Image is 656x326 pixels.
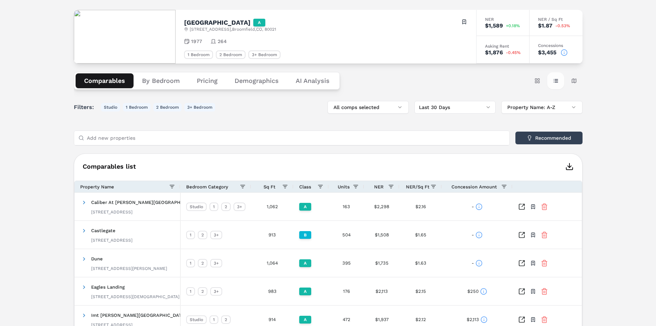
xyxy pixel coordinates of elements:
[188,73,226,88] button: Pricing
[186,259,195,267] div: 1
[518,203,525,210] a: Inspect Comparables
[209,315,218,324] div: 1
[253,19,265,26] div: A
[538,17,574,22] div: NER / Sq Ft
[364,193,400,221] div: $2,298
[91,294,179,300] div: [STREET_ADDRESS][DEMOGRAPHIC_DATA]
[226,73,287,88] button: Demographics
[538,23,552,29] div: $1.87
[518,288,525,295] a: Inspect Comparables
[184,19,250,26] h2: [GEOGRAPHIC_DATA]
[467,284,487,298] div: $250
[186,287,195,296] div: 1
[221,203,231,211] div: 2
[76,73,134,88] button: Comparables
[186,315,207,324] div: Studio
[251,193,294,221] div: 1,062
[501,101,583,114] button: Property Name: A-Z
[83,163,136,170] span: Comparables list
[186,203,207,211] div: Studio
[91,266,167,271] div: [STREET_ADDRESS][PERSON_NAME]
[198,259,207,267] div: 2
[485,23,503,29] div: $1,589
[91,200,201,205] span: Caliber At [PERSON_NAME][GEOGRAPHIC_DATA]
[234,203,246,211] div: 3+
[485,44,521,48] div: Asking Rent
[329,193,364,221] div: 163
[364,221,400,249] div: $1,508
[218,38,227,45] span: 264
[210,287,222,296] div: 3+
[184,50,213,59] div: 1 Bedroom
[251,249,294,277] div: 1,064
[210,259,222,267] div: 3+
[374,184,384,189] span: NER
[248,50,280,59] div: 3+ Bedroom
[251,221,294,249] div: 913
[80,184,114,189] span: Property Name
[364,249,400,277] div: $1,735
[91,209,201,215] div: [STREET_ADDRESS]
[518,316,525,323] a: Inspect Comparables
[364,277,400,305] div: $2,113
[518,231,525,239] a: Inspect Comparables
[74,103,98,111] span: Filters:
[123,103,150,111] button: 1 Bedroom
[91,313,186,318] span: Imt [PERSON_NAME][GEOGRAPHIC_DATA]
[472,256,483,270] div: -
[400,277,442,305] div: $2.15
[299,184,311,189] span: Class
[327,101,409,114] button: All comps selected
[221,315,231,324] div: 2
[216,50,246,59] div: 2 Bedroom
[329,249,364,277] div: 395
[400,193,442,221] div: $2.16
[338,184,350,189] span: Units
[299,288,311,295] div: A
[299,231,311,239] div: B
[87,131,505,145] input: Add new properties
[287,73,338,88] button: AI Analysis
[101,103,120,111] button: Studio
[198,231,207,239] div: 2
[210,231,222,239] div: 3+
[209,203,218,211] div: 1
[329,277,364,305] div: 176
[91,237,132,243] div: [STREET_ADDRESS]
[251,277,294,305] div: 983
[400,249,442,277] div: $1.63
[485,50,503,55] div: $1,876
[472,228,483,242] div: -
[329,221,364,249] div: 504
[191,38,202,45] span: 1977
[186,184,228,189] span: Bedroom Category
[198,287,207,296] div: 2
[299,203,311,211] div: A
[451,184,497,189] span: Concession Amount
[538,50,556,55] div: $3,455
[400,221,442,249] div: $1.65
[186,231,195,239] div: 1
[91,284,125,290] span: Eagles Landing
[299,259,311,267] div: A
[264,184,276,189] span: Sq Ft
[472,200,483,213] div: -
[184,103,215,111] button: 3+ Bedroom
[506,24,520,28] span: +0.18%
[515,132,583,144] button: Recommended
[406,184,430,189] span: NER/Sq Ft
[506,50,521,55] span: -0.45%
[555,24,570,28] span: -0.53%
[299,316,311,324] div: A
[91,256,103,261] span: Dune
[134,73,188,88] button: By Bedroom
[485,17,521,22] div: NER
[538,43,574,48] div: Concessions
[91,228,116,233] span: Castlegate
[518,260,525,267] a: Inspect Comparables
[153,103,182,111] button: 2 Bedroom
[190,26,276,32] span: [STREET_ADDRESS] , Broomfield , CO , 80021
